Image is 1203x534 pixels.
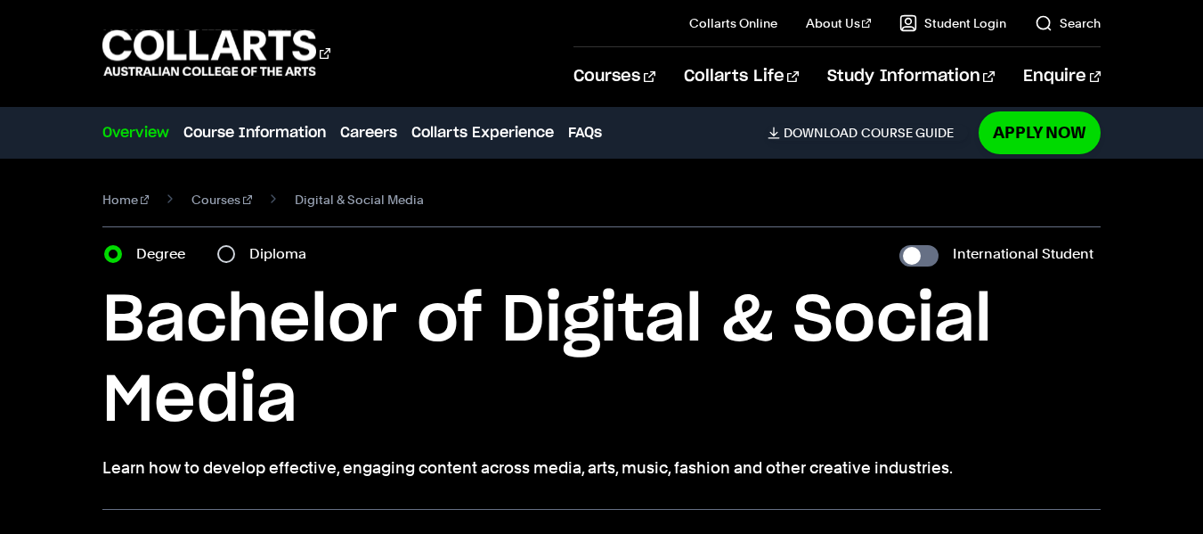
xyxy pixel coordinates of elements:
[568,122,602,144] a: FAQs
[1035,14,1101,32] a: Search
[689,14,777,32] a: Collarts Online
[249,242,317,267] label: Diploma
[1023,47,1101,106] a: Enquire
[979,111,1101,153] a: Apply Now
[136,242,196,267] label: Degree
[340,122,397,144] a: Careers
[768,125,968,141] a: DownloadCourse Guide
[899,14,1006,32] a: Student Login
[191,187,252,212] a: Courses
[295,187,424,212] span: Digital & Social Media
[684,47,799,106] a: Collarts Life
[827,47,995,106] a: Study Information
[806,14,872,32] a: About Us
[953,242,1093,267] label: International Student
[102,456,1101,481] p: Learn how to develop effective, engaging content across media, arts, music, fashion and other cre...
[411,122,554,144] a: Collarts Experience
[573,47,654,106] a: Courses
[102,187,150,212] a: Home
[784,125,858,141] span: Download
[102,28,330,78] div: Go to homepage
[102,281,1101,441] h1: Bachelor of Digital & Social Media
[102,122,169,144] a: Overview
[183,122,326,144] a: Course Information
